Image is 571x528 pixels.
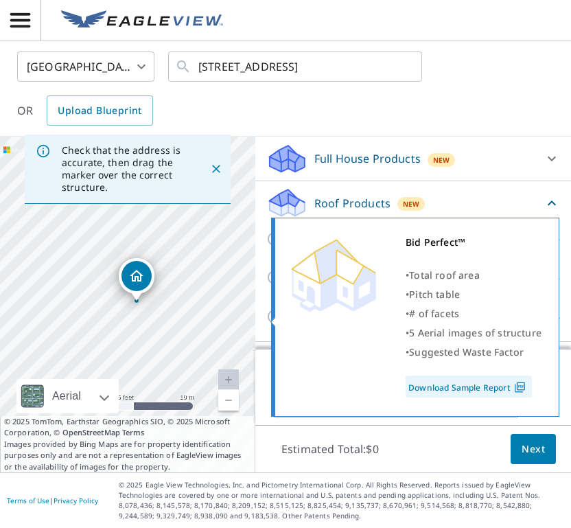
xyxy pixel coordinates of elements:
img: Premium [285,233,382,315]
div: OR [17,95,153,126]
div: Aerial [48,379,85,413]
div: • [406,266,541,285]
div: • [406,343,541,362]
span: Total roof area [409,268,480,282]
p: | [7,496,98,505]
div: Aerial [16,379,119,413]
a: Download Sample Report [406,376,532,398]
span: 5 Aerial images of structure [409,326,541,339]
a: OpenStreetMap [62,427,120,437]
div: Solar ProductsNew [266,347,560,380]
div: • [406,323,541,343]
a: Upload Blueprint [47,95,152,126]
p: © 2025 Eagle View Technologies, Inc. and Pictometry International Corp. All Rights Reserved. Repo... [119,480,564,521]
button: Close [207,160,225,178]
span: New [403,198,420,209]
p: Full House Products [314,150,421,167]
span: # of facets [409,307,459,320]
a: Current Level 20, Zoom Out [218,390,239,411]
div: Bid Perfect™ [406,233,541,252]
input: Search by address or latitude-longitude [198,47,394,86]
span: © 2025 TomTom, Earthstar Geographics SIO, © 2025 Microsoft Corporation, © [4,416,251,439]
span: Pitch table [409,288,460,301]
a: Terms [122,427,145,437]
div: Dropped pin, building 1, Residential property, 3510 Moonridge Dr Cincinnati, OH 45248 [119,258,154,301]
a: Current Level 20, Zoom In Disabled [218,369,239,390]
div: • [406,285,541,304]
img: Pdf Icon [511,381,529,393]
p: Roof Products [314,195,391,211]
span: Suggested Waste Factor [409,345,524,358]
span: Upload Blueprint [58,102,141,119]
div: Full House ProductsNew [266,142,560,175]
a: Privacy Policy [54,496,98,505]
p: Check that the address is accurate, then drag the marker over the correct structure. [62,144,185,194]
span: Next [522,441,545,458]
button: Next [511,434,556,465]
img: EV Logo [61,10,223,31]
a: EV Logo [53,2,231,39]
div: Roof ProductsNew [266,187,560,219]
a: Terms of Use [7,496,49,505]
span: New [433,154,450,165]
div: [GEOGRAPHIC_DATA] [17,47,154,86]
div: • [406,304,541,323]
p: Estimated Total: $0 [270,434,390,464]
